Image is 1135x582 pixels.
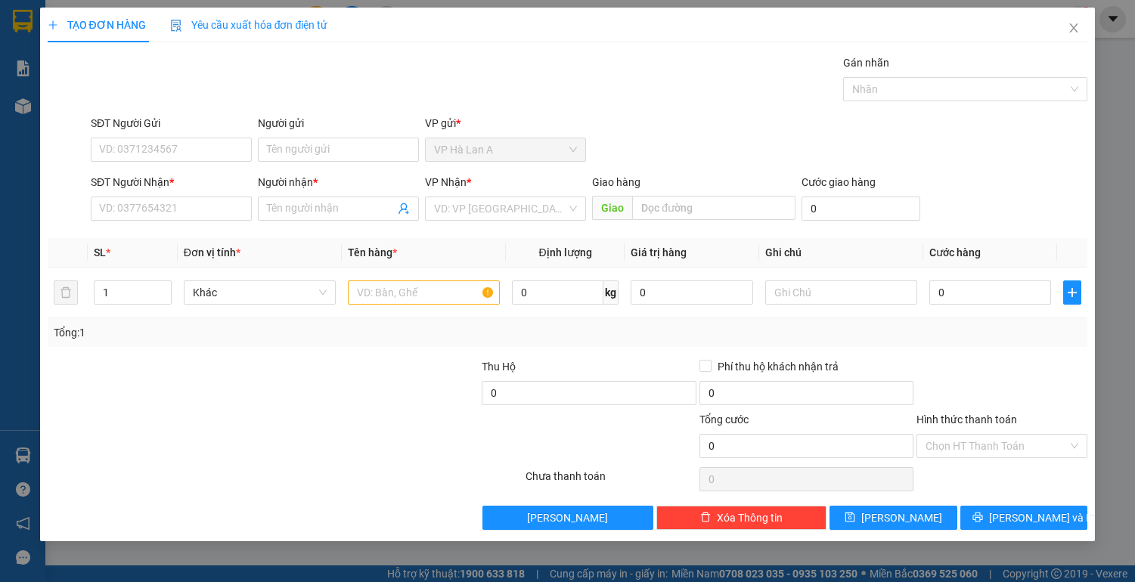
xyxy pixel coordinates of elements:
img: icon [170,20,182,32]
input: Ghi Chú [765,280,917,305]
span: Giá trị hàng [631,246,687,258]
button: Close [1053,8,1095,50]
span: Định lượng [539,246,592,258]
span: kg [603,280,619,305]
span: save [845,512,855,524]
button: delete [54,280,78,305]
span: Đơn vị tính [184,246,240,258]
button: deleteXóa Thông tin [656,506,827,530]
input: Dọc đường [632,196,795,220]
div: SĐT Người Nhận [91,174,252,190]
span: Phí thu hộ khách nhận trả [712,358,845,375]
button: plus [1063,280,1081,305]
span: Tổng cước [699,413,749,426]
span: Xóa Thông tin [717,509,783,526]
span: SL [94,246,106,258]
div: VP gửi [425,115,586,132]
span: Thu Hộ [482,361,516,373]
span: printer [972,512,983,524]
button: [PERSON_NAME] [482,506,653,530]
span: Khác [193,281,327,304]
button: save[PERSON_NAME] [830,506,957,530]
span: Giao hàng [592,176,640,188]
span: [PERSON_NAME] và In [989,509,1095,526]
label: Cước giao hàng [802,176,876,188]
span: [PERSON_NAME] [861,509,942,526]
div: Người nhận [258,174,419,190]
span: [PERSON_NAME] [527,509,608,526]
span: Tên hàng [348,246,397,258]
label: Gán nhãn [843,57,889,69]
span: VP Hà Lan A [434,138,577,161]
span: close [1068,22,1080,34]
span: Yêu cầu xuất hóa đơn điện tử [170,19,328,31]
input: Cước giao hàng [802,197,921,221]
span: TẠO ĐƠN HÀNG [48,19,146,31]
span: user-add [398,203,410,215]
span: plus [1064,286,1081,299]
label: Hình thức thanh toán [916,413,1017,426]
th: Ghi chú [759,238,923,268]
button: printer[PERSON_NAME] và In [960,506,1087,530]
span: Cước hàng [929,246,981,258]
div: Chưa thanh toán [524,468,698,494]
input: 0 [631,280,753,305]
span: Giao [592,196,632,220]
div: Người gửi [258,115,419,132]
input: VD: Bàn, Ghế [348,280,500,305]
span: VP Nhận [425,176,467,188]
div: Tổng: 1 [54,324,439,341]
span: delete [700,512,711,524]
span: plus [48,20,58,30]
div: SĐT Người Gửi [91,115,252,132]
